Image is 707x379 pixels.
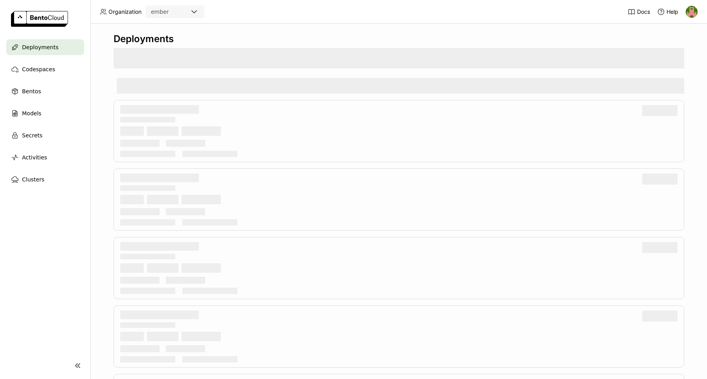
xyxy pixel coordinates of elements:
[22,153,47,162] span: Activities
[6,39,84,55] a: Deployments
[6,83,84,99] a: Bentos
[22,43,59,52] span: Deployments
[22,109,41,118] span: Models
[22,87,41,96] span: Bentos
[170,8,171,16] input: Selected ember.
[11,11,68,27] img: logo
[6,128,84,143] a: Secrets
[6,172,84,187] a: Clusters
[114,33,684,45] div: Deployments
[657,8,678,16] div: Help
[6,150,84,165] a: Activities
[6,61,84,77] a: Codespaces
[22,65,55,74] span: Codespaces
[22,131,42,140] span: Secrets
[628,8,650,16] a: Docs
[686,6,698,18] img: Craig Kethley
[151,8,169,16] div: ember
[667,8,678,15] span: Help
[108,8,141,15] span: Organization
[22,175,44,184] span: Clusters
[6,105,84,121] a: Models
[637,8,650,15] span: Docs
